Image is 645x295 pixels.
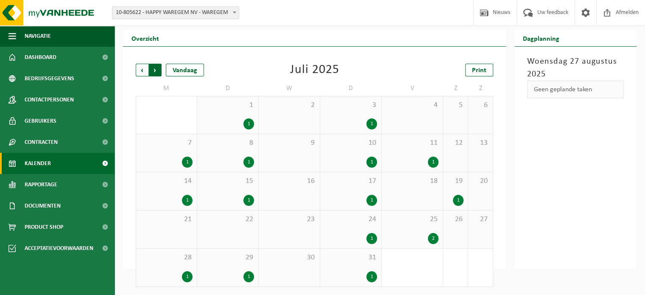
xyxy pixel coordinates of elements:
span: Kalender [25,153,51,174]
div: 1 [428,157,438,168]
span: 17 [324,177,377,186]
div: 1 [243,118,254,129]
span: Contracten [25,132,58,153]
a: Print [465,64,493,76]
span: 3 [324,101,377,110]
span: 22 [201,215,254,224]
span: 10 [324,138,377,148]
div: 1 [366,271,377,282]
span: 1 [201,101,254,110]
span: Print [472,67,486,74]
span: 31 [324,253,377,262]
span: Vorige [136,64,148,76]
span: 19 [447,177,464,186]
div: 1 [243,271,254,282]
span: 10-805622 - HAPPY WAREGEM NV - WAREGEM [112,6,239,19]
div: 1 [182,157,193,168]
span: 18 [386,177,438,186]
span: 23 [263,215,316,224]
div: 1 [243,157,254,168]
span: 14 [140,177,193,186]
div: Juli 2025 [290,64,339,76]
span: 21 [140,215,193,224]
span: 4 [386,101,438,110]
span: 16 [263,177,316,186]
span: Product Shop [25,216,63,238]
span: 2 [263,101,316,110]
span: 9 [263,138,316,148]
div: 1 [453,195,464,206]
div: 2 [428,233,438,244]
span: Bedrijfsgegevens [25,68,74,89]
td: V [382,81,443,96]
h2: Overzicht [123,30,168,46]
span: 10-805622 - HAPPY WAREGEM NV - WAREGEM [112,7,239,19]
span: 13 [472,138,489,148]
span: 30 [263,253,316,262]
span: Gebruikers [25,110,56,132]
span: 20 [472,177,489,186]
span: Volgende [149,64,162,76]
div: 1 [366,157,377,168]
span: 15 [201,177,254,186]
div: Vandaag [166,64,204,76]
span: 11 [386,138,438,148]
td: D [197,81,259,96]
h3: Woensdag 27 augustus 2025 [527,55,624,81]
span: Rapportage [25,174,57,195]
span: Navigatie [25,25,51,47]
div: 1 [366,118,377,129]
span: Dashboard [25,47,56,68]
div: 1 [243,195,254,206]
div: 1 [182,271,193,282]
span: Documenten [25,195,61,216]
td: W [259,81,320,96]
span: Acceptatievoorwaarden [25,238,93,259]
span: 24 [324,215,377,224]
span: 28 [140,253,193,262]
div: Geen geplande taken [527,81,624,98]
span: 25 [386,215,438,224]
td: M [136,81,197,96]
span: 12 [447,138,464,148]
div: 1 [182,195,193,206]
td: Z [468,81,493,96]
span: 5 [447,101,464,110]
span: 27 [472,215,489,224]
span: 6 [472,101,489,110]
td: D [320,81,382,96]
span: 26 [447,215,464,224]
div: 1 [366,195,377,206]
span: 8 [201,138,254,148]
span: Contactpersonen [25,89,74,110]
h2: Dagplanning [514,30,568,46]
td: Z [443,81,468,96]
span: 29 [201,253,254,262]
div: 1 [366,233,377,244]
span: 7 [140,138,193,148]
